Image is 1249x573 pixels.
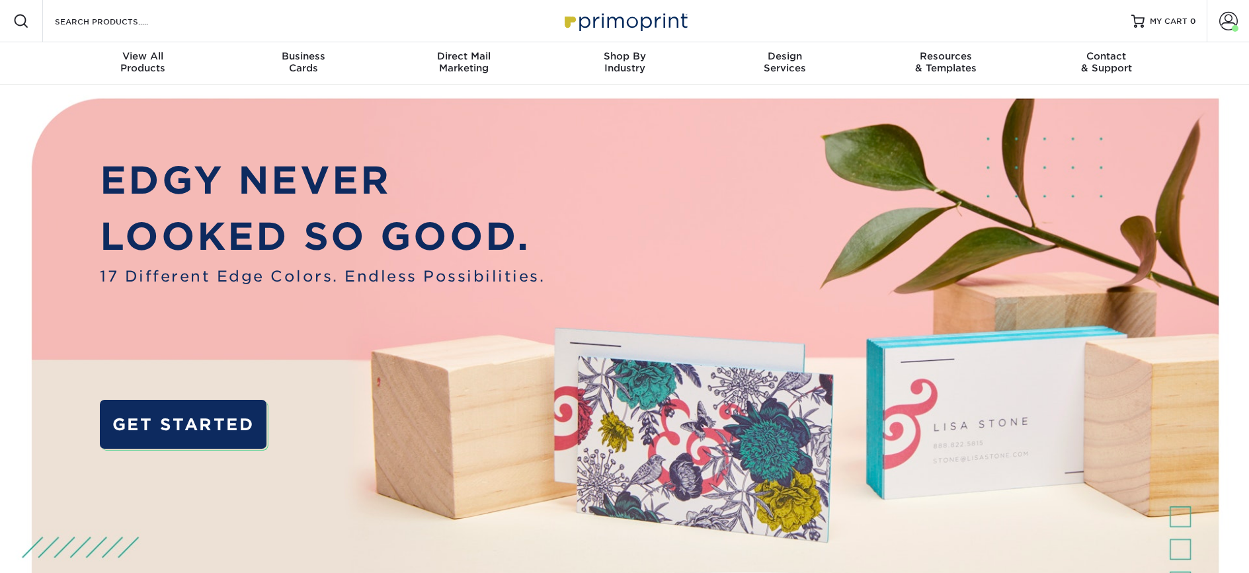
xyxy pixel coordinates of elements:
a: BusinessCards [223,42,383,85]
a: DesignServices [705,42,866,85]
img: Primoprint [559,7,691,35]
div: Products [63,50,223,74]
span: Direct Mail [383,50,544,62]
div: Cards [223,50,383,74]
a: Shop ByIndustry [544,42,705,85]
div: Industry [544,50,705,74]
a: Resources& Templates [866,42,1026,85]
span: 17 Different Edge Colors. Endless Possibilities. [100,265,545,287]
span: Contact [1026,50,1187,62]
div: & Support [1026,50,1187,74]
span: View All [63,50,223,62]
div: Marketing [383,50,544,74]
span: Shop By [544,50,705,62]
div: & Templates [866,50,1026,74]
a: Direct MailMarketing [383,42,544,85]
a: View AllProducts [63,42,223,85]
div: Services [705,50,866,74]
a: Contact& Support [1026,42,1187,85]
span: MY CART [1150,16,1188,27]
span: Business [223,50,383,62]
input: SEARCH PRODUCTS..... [54,13,182,29]
span: Resources [866,50,1026,62]
span: 0 [1190,17,1196,26]
p: EDGY NEVER [100,153,545,209]
a: GET STARTED [100,400,266,449]
span: Design [705,50,866,62]
p: LOOKED SO GOOD. [100,209,545,265]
